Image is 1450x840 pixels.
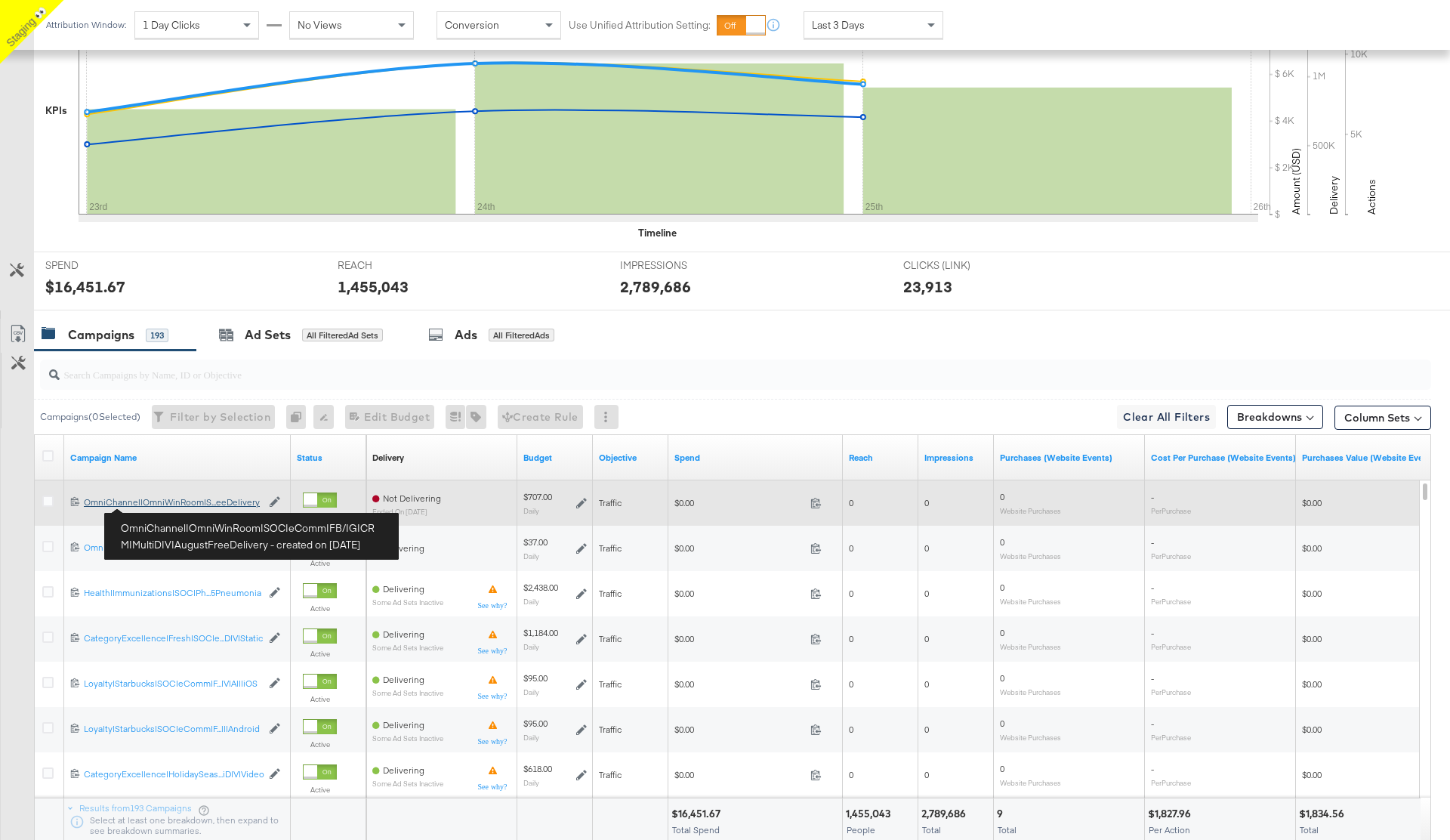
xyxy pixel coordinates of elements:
div: 2,789,686 [921,807,970,821]
span: Total Spend [672,824,720,835]
span: Per Action [1149,824,1190,835]
a: Loyalty|Starbucks|SOC|eComm|F...IV|All|iOS [84,678,261,690]
div: $16,451.67 [671,807,725,821]
sub: Some Ad Sets Inactive [372,734,443,743]
sub: Website Purchases [1000,778,1061,787]
a: Health|Immunizations|SOC|Ph...5Pneumonia [84,587,261,600]
div: Loyalty|Starbucks|SOC|eComm|F...IV|All|iOS [84,678,261,690]
span: SPEND [45,258,159,273]
label: Active [303,694,337,704]
sub: Some Ad Sets Inactive [372,598,443,607]
span: Delivering [383,719,424,730]
sub: Per Purchase [1151,733,1191,742]
a: Reflects the ability of your Ad Campaign to achieve delivery based on ad states, schedule and bud... [372,452,404,464]
div: CategoryExcellence|HolidaySeas...iDIV|Video [84,768,261,780]
sub: Website Purchases [1000,597,1061,606]
text: Amount (USD) [1289,148,1303,215]
span: $0.00 [1302,678,1322,690]
sub: Daily [523,551,539,561]
a: CategoryExcellence|Fresh|SOC|e...DIV|Static [84,632,261,645]
sub: Website Purchases [1000,733,1061,742]
span: 0 [849,497,853,508]
span: 0 [924,588,929,599]
span: IMPRESSIONS [620,258,733,273]
span: 0 [924,769,929,780]
span: $0.00 [674,769,804,780]
div: $1,827.96 [1148,807,1195,821]
a: The total value of the purchase actions tracked by your Custom Audience pixel on your website aft... [1302,452,1441,464]
span: Traffic [599,588,622,599]
button: Breakdowns [1227,405,1323,429]
div: Attribution Window: [45,20,127,30]
label: Active [303,604,337,613]
span: 0 [924,542,929,554]
sub: Daily [523,597,539,606]
span: 0 [1000,763,1004,774]
span: Traffic [599,497,622,508]
span: - [1151,491,1154,502]
sub: Per Purchase [1151,687,1191,696]
span: $0.00 [674,678,804,690]
span: - [1151,536,1154,548]
sub: Website Purchases [1000,506,1061,515]
span: $0.00 [1302,497,1322,508]
a: The maximum amount you're willing to spend on your ads, on average each day or over the lifetime ... [523,452,587,464]
label: Active [303,513,337,523]
a: The number of times a purchase was made tracked by your Custom Audience pixel on your website aft... [1000,452,1139,464]
sub: Website Purchases [1000,551,1061,561]
sub: Daily [523,642,539,651]
div: KPIs [45,103,67,118]
span: 0 [924,633,929,644]
span: 0 [849,678,853,690]
span: Traffic [599,769,622,780]
sub: Some Ad Sets Inactive [372,689,443,697]
sub: Website Purchases [1000,687,1061,696]
span: - [1151,582,1154,593]
a: Shows the current state of your Ad Campaign. [297,452,360,464]
span: - [1151,763,1154,774]
span: 0 [1000,718,1004,729]
span: $0.00 [1302,588,1322,599]
span: $0.00 [674,542,804,554]
label: Use Unified Attribution Setting: [569,18,711,32]
div: $95.00 [523,718,548,730]
div: 1,455,043 [846,807,895,821]
div: CategoryExcellence|Fresh|SOC|e...DIV|Static [84,632,261,644]
span: 0 [849,769,853,780]
span: $0.00 [674,724,804,735]
sub: Per Purchase [1151,642,1191,651]
span: Delivering [383,628,424,640]
div: OmniChannel|OmniWinRoom|S...eeDelivery [84,496,261,508]
span: $0.00 [674,588,804,599]
div: $1,184.00 [523,627,558,639]
span: 0 [849,542,853,554]
span: CLICKS (LINK) [903,258,1017,273]
button: Clear All Filters [1117,405,1216,429]
a: Loyalty|Starbucks|SOC|eComm|F...ll|Android [84,723,261,736]
div: $707.00 [523,491,552,503]
span: Not Delivering [383,493,441,504]
span: - [1151,718,1154,729]
sub: Some Ad Sets Inactive [372,644,443,652]
input: Search Campaigns by Name, ID or Objective [60,354,1303,383]
sub: ended on [DATE] [372,508,441,516]
span: $0.00 [674,633,804,644]
div: $618.00 [523,763,552,775]
span: 0 [1000,582,1004,593]
sub: Website Purchases [1000,642,1061,651]
div: $37.00 [523,536,548,548]
span: 0 [849,633,853,644]
span: 0 [1000,536,1004,548]
sub: Some Ad Sets Inactive [372,780,443,788]
div: Delivery [372,452,404,464]
div: 193 [146,329,168,342]
span: People [847,824,875,835]
sub: Daily [523,733,539,742]
a: The average cost for each purchase tracked by your Custom Audience pixel on your website after pe... [1151,452,1296,464]
span: 0 [924,678,929,690]
div: All Filtered Ad Sets [302,329,383,342]
span: 0 [849,724,853,735]
sub: Daily [523,687,539,696]
span: Delivering [383,542,424,554]
a: OmniChannel|OmniWinRoom|S...eeDelivery [84,496,261,509]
